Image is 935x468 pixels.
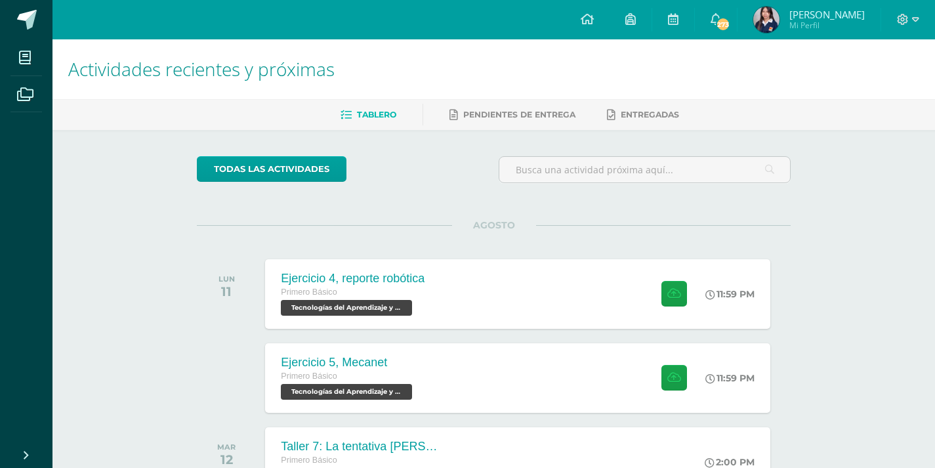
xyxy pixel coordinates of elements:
[705,456,755,468] div: 2:00 PM
[281,300,412,316] span: Tecnologías del Aprendizaje y la Comunicación 'A'
[281,272,425,286] div: Ejercicio 4, reporte robótica
[68,56,335,81] span: Actividades recientes y próximas
[716,17,730,32] span: 273
[281,287,337,297] span: Primero Básico
[218,274,235,284] div: LUN
[753,7,779,33] img: 9500abc2b0f0c91a1a961b4eaa636b58.png
[281,440,438,454] div: Taller 7: La tentativa [PERSON_NAME]
[449,104,575,125] a: Pendientes de entrega
[281,456,337,465] span: Primero Básico
[217,442,236,452] div: MAR
[357,110,396,119] span: Tablero
[217,452,236,467] div: 12
[607,104,679,125] a: Entregadas
[341,104,396,125] a: Tablero
[218,284,235,299] div: 11
[463,110,575,119] span: Pendientes de entrega
[452,219,536,231] span: AGOSTO
[621,110,679,119] span: Entregadas
[281,356,415,370] div: Ejercicio 5, Mecanet
[705,372,755,384] div: 11:59 PM
[789,8,865,21] span: [PERSON_NAME]
[499,157,790,182] input: Busca una actividad próxima aquí...
[281,372,337,381] span: Primero Básico
[281,384,412,400] span: Tecnologías del Aprendizaje y la Comunicación 'A'
[705,288,755,300] div: 11:59 PM
[789,20,865,31] span: Mi Perfil
[197,156,346,182] a: todas las Actividades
